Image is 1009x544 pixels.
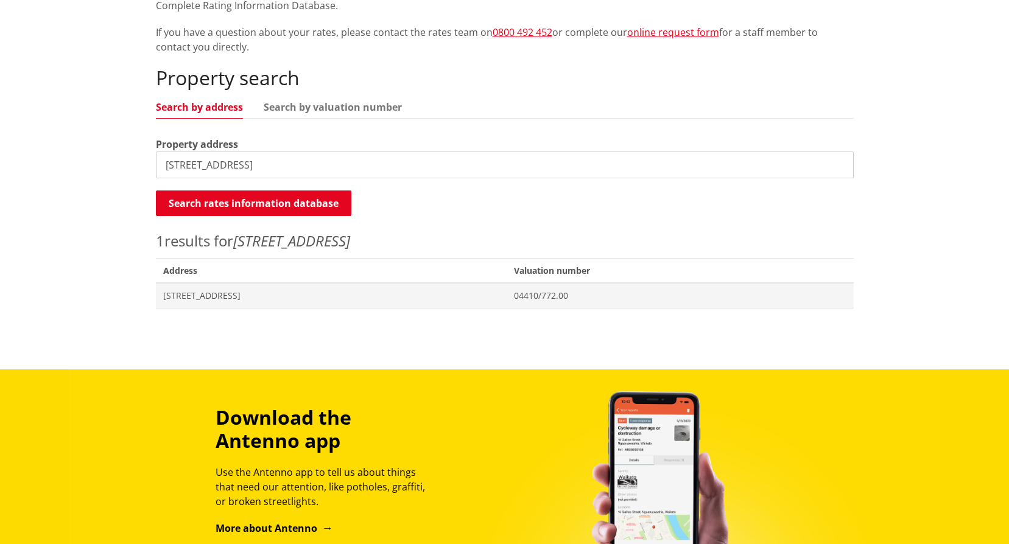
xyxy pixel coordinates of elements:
p: results for [156,230,854,252]
input: e.g. Duke Street NGARUAWAHIA [156,152,854,178]
p: If you have a question about your rates, please contact the rates team on or complete our for a s... [156,25,854,54]
h2: Property search [156,66,854,89]
label: Property address [156,137,238,152]
span: Address [156,258,507,283]
span: Valuation number [507,258,853,283]
em: [STREET_ADDRESS] [233,231,350,251]
h3: Download the Antenno app [216,406,436,453]
span: 04410/772.00 [514,290,846,302]
a: [STREET_ADDRESS] 04410/772.00 [156,283,854,308]
iframe: Messenger Launcher [953,493,997,537]
a: online request form [627,26,719,39]
p: Use the Antenno app to tell us about things that need our attention, like potholes, graffiti, or ... [216,465,436,509]
span: 1 [156,231,164,251]
a: Search by valuation number [264,102,402,112]
span: [STREET_ADDRESS] [163,290,500,302]
a: More about Antenno [216,521,333,535]
button: Search rates information database [156,190,351,216]
a: Search by address [156,102,243,112]
a: 0800 492 452 [493,26,552,39]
